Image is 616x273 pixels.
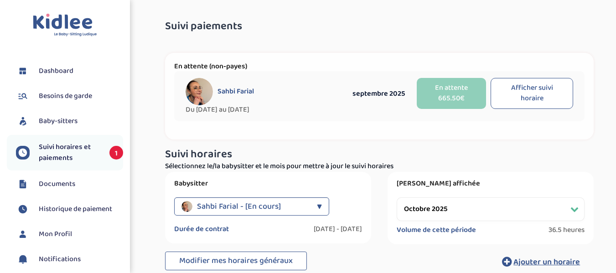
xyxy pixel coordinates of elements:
[16,64,30,78] img: dashboard.svg
[39,204,112,215] span: Historique de paiement
[39,66,73,77] span: Dashboard
[549,226,585,235] span: 36.5 heures
[186,105,345,114] span: Du [DATE] au [DATE]
[317,197,322,216] div: ▼
[39,142,100,164] span: Suivi horaires et paiements
[165,252,307,271] button: Modifier mes horaires généraux
[16,227,30,241] img: profil.svg
[39,116,78,127] span: Baby-sitters
[39,229,72,240] span: Mon Profil
[39,91,92,102] span: Besoins de garde
[513,256,580,268] span: Ajouter un horaire
[109,146,123,160] span: 1
[16,146,30,160] img: suivihoraire.svg
[179,254,293,267] span: Modifier mes horaires généraux
[197,197,281,216] span: Sahbi Farial - [En cours]
[397,179,585,188] label: [PERSON_NAME] affichée
[33,14,97,37] img: logo.svg
[16,89,123,103] a: Besoins de garde
[16,89,30,103] img: besoin.svg
[16,202,123,216] a: Historique de paiement
[174,225,229,234] label: Durée de contrat
[16,202,30,216] img: suivihoraire.svg
[488,252,594,272] button: Ajouter un horaire
[345,88,412,99] div: septembre 2025
[186,78,213,105] img: avatar
[174,179,362,188] label: Babysitter
[16,252,123,266] a: Notifications
[165,161,594,172] p: Sélectionnez le/la babysitter et le mois pour mettre à jour le suivi horaires
[16,252,30,266] img: notification.svg
[174,62,585,71] p: En attente (non-payes)
[417,78,486,109] button: En attente 665.50€
[491,78,573,109] button: Afficher suivi horaire
[217,87,254,96] span: Sahbi Farial
[16,114,30,128] img: babysitters.svg
[39,179,75,190] span: Documents
[16,142,123,164] a: Suivi horaires et paiements 1
[16,227,123,241] a: Mon Profil
[16,64,123,78] a: Dashboard
[39,254,81,265] span: Notifications
[181,201,192,212] img: avatar_sahbi-farial_2025_07_09_10_28_03.png
[165,149,594,160] h3: Suivi horaires
[165,21,242,32] span: Suivi paiements
[16,177,123,191] a: Documents
[16,177,30,191] img: documents.svg
[314,225,362,234] label: [DATE] - [DATE]
[397,226,476,235] label: Volume de cette période
[16,114,123,128] a: Baby-sitters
